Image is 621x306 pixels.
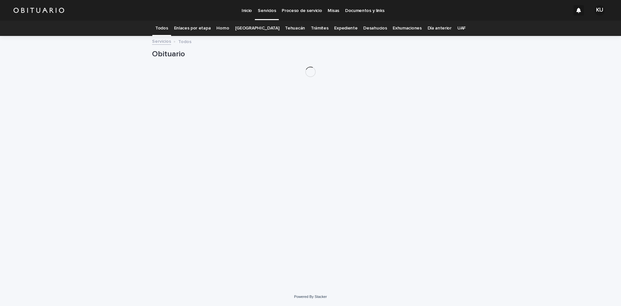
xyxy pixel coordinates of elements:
a: [GEOGRAPHIC_DATA] [235,21,279,36]
h1: Obituario [152,50,469,59]
a: Servicios [152,37,171,45]
a: UAF [457,21,466,36]
div: KU [594,5,605,16]
a: Día anterior [428,21,452,36]
a: Todos [155,21,168,36]
a: Enlaces por etapa [174,21,211,36]
a: Exhumaciones [393,21,421,36]
a: Horno [216,21,229,36]
img: HUM7g2VNRLqGMmR9WVqf [13,4,65,17]
p: Todos [178,38,191,45]
a: Expediente [334,21,357,36]
a: Tehuacán [285,21,305,36]
a: Powered By Stacker [294,295,327,299]
a: Desahucios [363,21,387,36]
a: Trámites [311,21,329,36]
